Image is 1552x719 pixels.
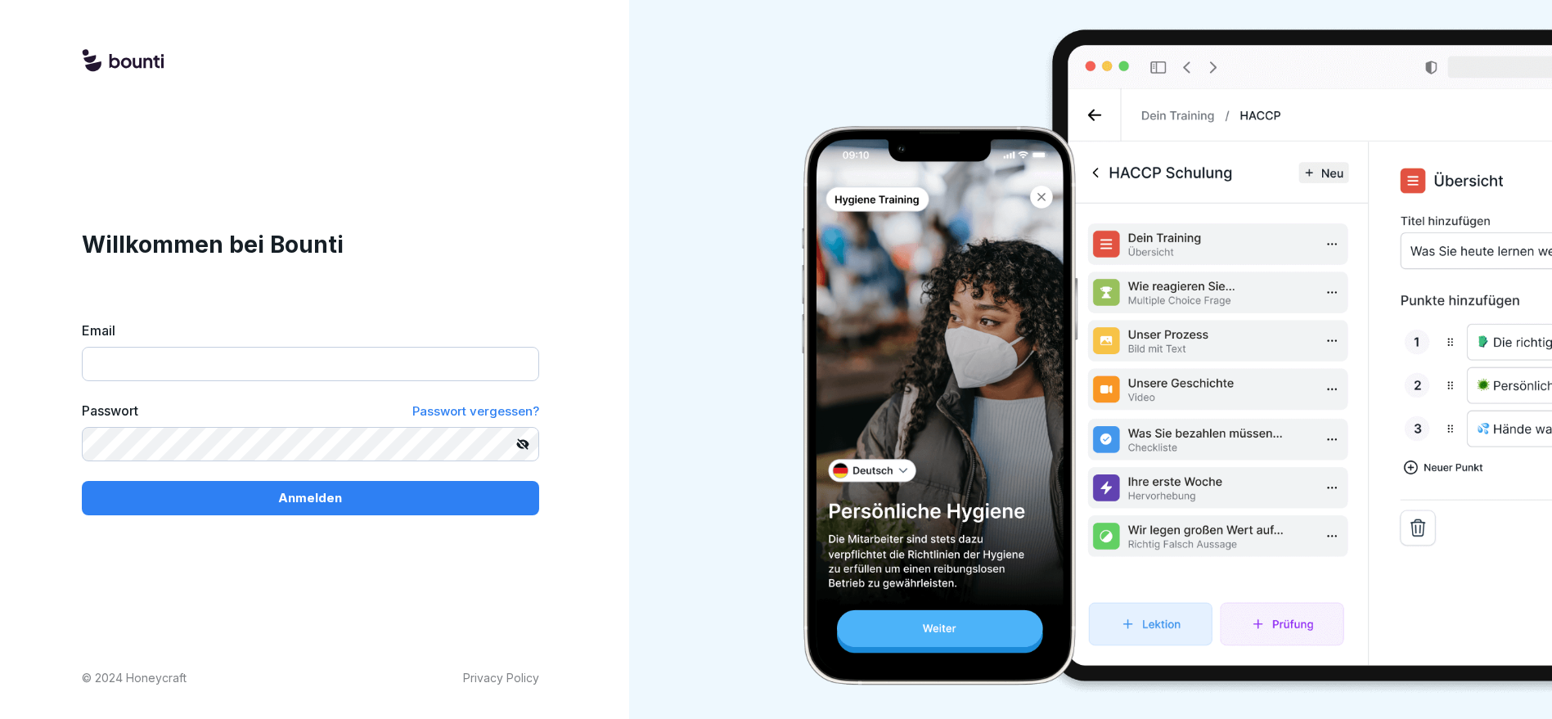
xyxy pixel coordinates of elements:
[412,401,539,421] a: Passwort vergessen?
[82,481,539,515] button: Anmelden
[82,227,539,262] h1: Willkommen bei Bounti
[82,401,138,421] label: Passwort
[412,403,539,419] span: Passwort vergessen?
[463,669,539,686] a: Privacy Policy
[278,489,342,507] p: Anmelden
[82,49,164,74] img: logo.svg
[82,321,539,340] label: Email
[82,669,187,686] p: © 2024 Honeycraft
